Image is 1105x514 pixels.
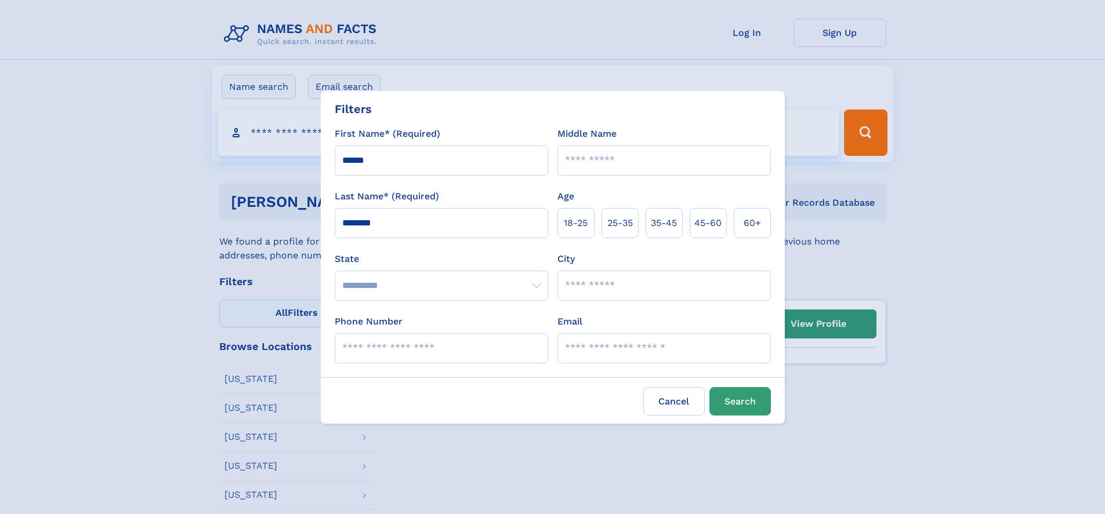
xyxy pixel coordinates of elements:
[335,127,440,141] label: First Name* (Required)
[643,387,705,415] label: Cancel
[557,189,574,203] label: Age
[557,315,582,329] label: Email
[557,252,575,266] label: City
[335,189,439,203] label: Last Name* (Required)
[709,387,771,415] button: Search
[335,100,372,118] div: Filters
[607,216,633,230] span: 25‑35
[335,252,548,266] label: State
[651,216,677,230] span: 35‑45
[694,216,722,230] span: 45‑60
[744,216,761,230] span: 60+
[557,127,617,141] label: Middle Name
[564,216,588,230] span: 18‑25
[335,315,403,329] label: Phone Number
